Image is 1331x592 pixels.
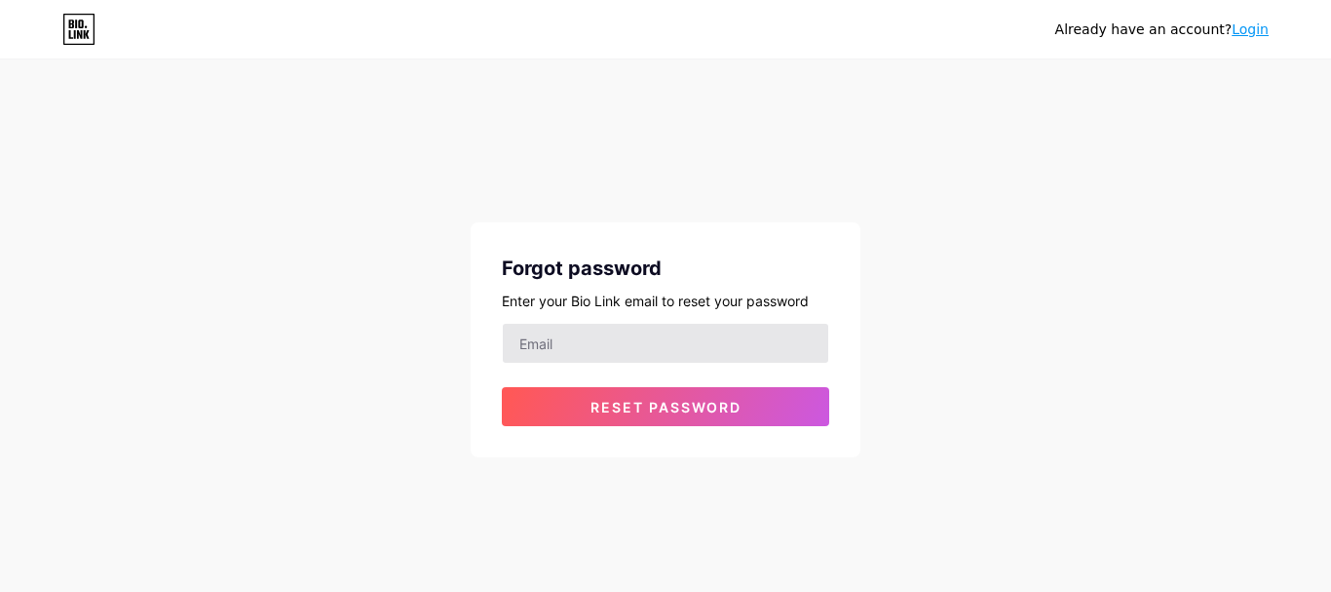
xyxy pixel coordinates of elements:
input: Email [503,324,828,363]
a: Login [1232,21,1269,37]
span: Reset password [590,399,742,415]
div: Already have an account? [1055,20,1269,40]
div: Forgot password [502,254,829,283]
div: Enter your Bio Link email to reset your password [502,291,829,311]
button: Reset password [502,387,829,426]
